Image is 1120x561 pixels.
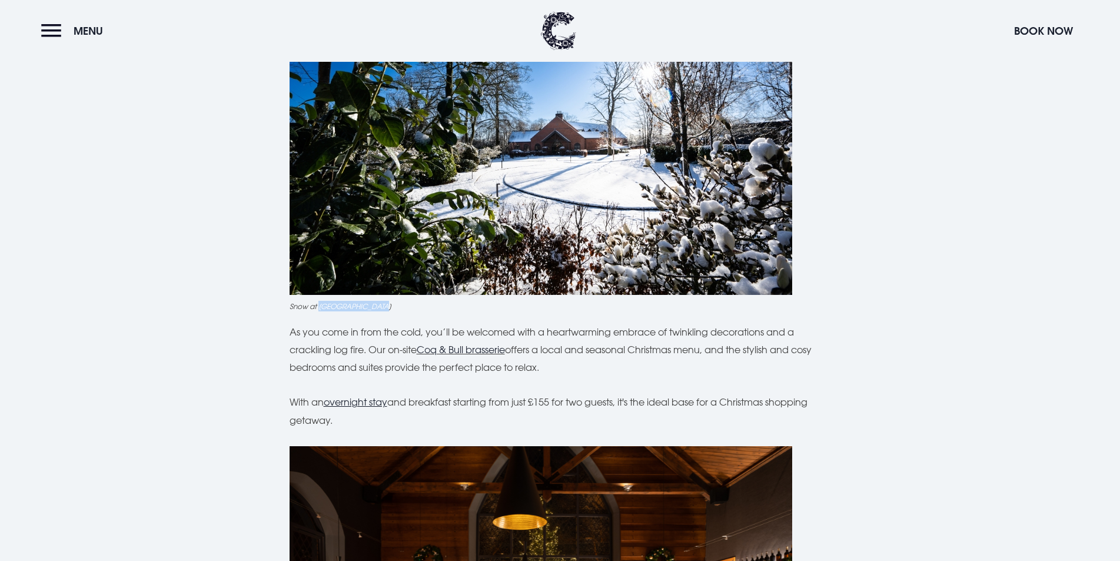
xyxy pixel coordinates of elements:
[417,344,505,356] a: Coq & Bull brasserie
[1008,18,1079,44] button: Book Now
[290,393,831,429] p: With an and breakfast starting from just £155 for two guests, it's the ideal base for a Christmas...
[324,396,387,408] a: overnight stay
[290,301,831,311] figcaption: Snow at [GEOGRAPHIC_DATA]
[74,24,103,38] span: Menu
[290,323,831,377] p: As you come in from the cold, you’ll be welcomed with a heartwarming embrace of twinkling decorat...
[41,18,109,44] button: Menu
[541,12,576,50] img: Clandeboye Lodge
